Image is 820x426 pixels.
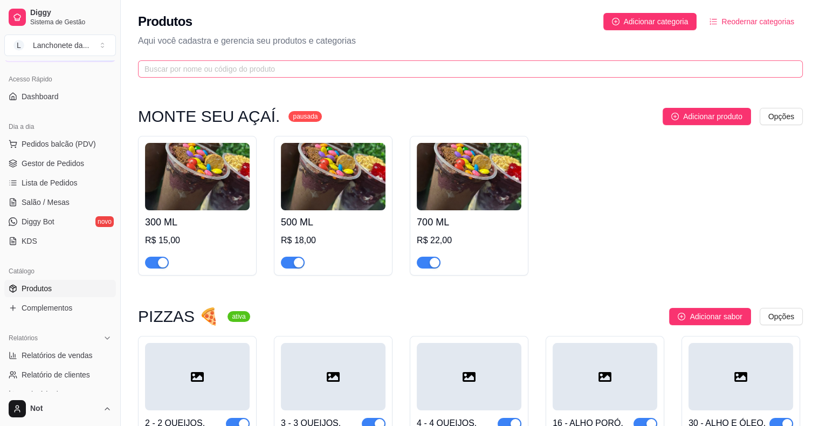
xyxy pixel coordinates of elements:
[768,311,794,322] span: Opções
[22,197,70,208] span: Salão / Mesas
[145,215,250,230] h4: 300 ML
[4,88,116,105] a: Dashboard
[138,35,803,47] p: Aqui você cadastra e gerencia seu produtos e categorias
[138,310,219,323] h3: PIZZAS 🍕
[4,71,116,88] div: Acesso Rápido
[4,396,116,422] button: Not
[4,347,116,364] a: Relatórios de vendas
[709,18,717,25] span: ordered-list
[4,194,116,211] a: Salão / Mesas
[4,155,116,172] a: Gestor de Pedidos
[612,18,619,25] span: plus-circle
[33,40,89,51] div: Lanchonete da ...
[4,4,116,30] a: DiggySistema de Gestão
[30,18,112,26] span: Sistema de Gestão
[281,143,385,210] img: product-image
[669,308,750,325] button: Adicionar sabor
[281,215,385,230] h4: 500 ML
[9,334,38,342] span: Relatórios
[760,308,803,325] button: Opções
[145,143,250,210] img: product-image
[603,13,697,30] button: Adicionar categoria
[4,263,116,280] div: Catálogo
[22,389,87,400] span: Relatório de mesas
[4,135,116,153] button: Pedidos balcão (PDV)
[22,369,90,380] span: Relatório de clientes
[678,313,685,320] span: plus-circle
[671,113,679,120] span: plus-circle
[4,174,116,191] a: Lista de Pedidos
[144,63,788,75] input: Buscar por nome ou código do produto
[701,13,803,30] button: Reodernar categorias
[417,143,521,210] img: product-image
[417,215,521,230] h4: 700 ML
[4,213,116,230] a: Diggy Botnovo
[690,311,742,322] span: Adicionar sabor
[4,280,116,297] a: Produtos
[22,236,37,246] span: KDS
[4,35,116,56] button: Select a team
[4,118,116,135] div: Dia a dia
[22,283,52,294] span: Produtos
[663,108,751,125] button: Adicionar produto
[417,234,521,247] div: R$ 22,00
[281,234,385,247] div: R$ 18,00
[22,350,93,361] span: Relatórios de vendas
[721,16,794,28] span: Reodernar categorias
[30,404,99,414] span: Not
[4,386,116,403] a: Relatório de mesas
[4,299,116,317] a: Complementos
[288,111,322,122] sup: pausada
[22,177,78,188] span: Lista de Pedidos
[22,158,84,169] span: Gestor de Pedidos
[22,303,72,313] span: Complementos
[138,110,280,123] h3: MONTE SEU AÇAÍ.
[760,108,803,125] button: Opções
[22,216,54,227] span: Diggy Bot
[145,234,250,247] div: R$ 15,00
[13,40,24,51] span: L
[22,139,96,149] span: Pedidos balcão (PDV)
[4,232,116,250] a: KDS
[624,16,688,28] span: Adicionar categoria
[683,111,742,122] span: Adicionar produto
[768,111,794,122] span: Opções
[228,311,250,322] sup: ativa
[30,8,112,18] span: Diggy
[138,13,192,30] h2: Produtos
[22,91,59,102] span: Dashboard
[4,366,116,383] a: Relatório de clientes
